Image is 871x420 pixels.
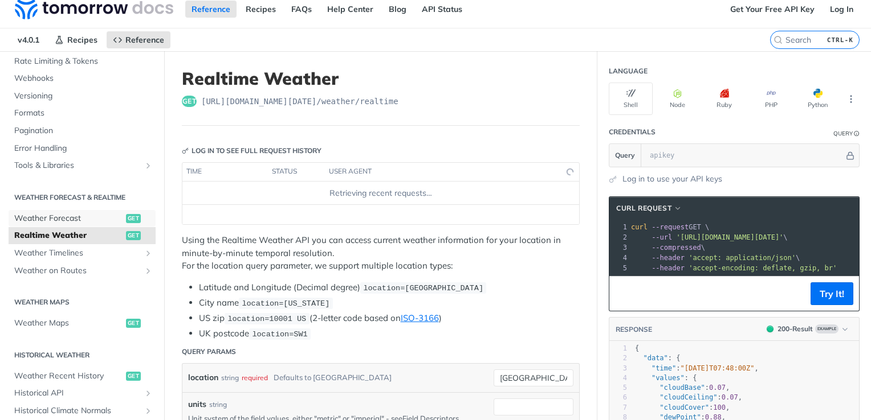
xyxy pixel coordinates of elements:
[635,384,730,392] span: : ,
[609,144,641,167] button: Query
[609,383,627,393] div: 5
[252,330,307,339] span: location=SW1
[709,384,726,392] span: 0.07
[631,254,800,262] span: \
[609,222,629,232] div: 1
[846,94,856,104] svg: More ellipsis
[221,369,239,386] div: string
[652,244,701,252] span: --compressed
[9,70,156,87] a: Webhooks
[854,131,860,137] i: Information
[9,350,156,360] h2: Historical Weather
[9,297,156,307] h2: Weather Maps
[609,403,627,413] div: 7
[833,129,853,138] div: Query
[125,35,164,45] span: Reference
[14,160,141,171] span: Tools & Libraries
[609,263,629,273] div: 5
[811,282,853,305] button: Try It!
[144,161,153,170] button: Show subpages for Tools & Libraries
[14,248,141,259] span: Weather Timelines
[185,1,237,18] a: Reference
[824,1,860,18] a: Log In
[689,254,796,262] span: 'accept: application/json'
[635,364,759,372] span: : ,
[609,83,653,115] button: Shell
[144,389,153,398] button: Show subpages for Historical API
[631,233,788,241] span: \
[609,232,629,242] div: 2
[285,1,318,18] a: FAQs
[631,244,705,252] span: \
[9,402,156,419] a: Historical Climate NormalsShow subpages for Historical Climate Normals
[609,393,627,402] div: 6
[126,319,141,328] span: get
[652,223,689,231] span: --request
[239,1,282,18] a: Recipes
[9,245,156,262] a: Weather TimelinesShow subpages for Weather Timelines
[199,312,580,325] li: US zip (2-letter code based on )
[778,324,813,334] div: 200 - Result
[656,83,699,115] button: Node
[842,90,860,108] button: More Languages
[609,364,627,373] div: 3
[722,393,738,401] span: 0.07
[9,105,156,122] a: Formats
[9,192,156,203] h2: Weather Forecast & realtime
[274,369,392,386] div: Defaults to [GEOGRAPHIC_DATA]
[631,223,709,231] span: GET \
[724,1,821,18] a: Get Your Free API Key
[209,400,227,410] div: string
[9,385,156,402] a: Historical APIShow subpages for Historical API
[14,108,153,119] span: Formats
[14,56,153,67] span: Rate Limiting & Tokens
[144,266,153,275] button: Show subpages for Weather on Routes
[325,163,556,181] th: user agent
[199,281,580,294] li: Latitude and Longitude (Decimal degree)
[609,242,629,253] div: 3
[660,384,705,392] span: "cloudBase"
[609,253,629,263] div: 4
[612,203,686,214] button: cURL Request
[635,344,639,352] span: {
[635,403,730,411] span: : ,
[635,354,681,362] span: : {
[609,353,627,363] div: 2
[107,31,170,48] a: Reference
[14,405,141,417] span: Historical Climate Normals
[14,388,141,399] span: Historical API
[126,372,141,381] span: get
[48,31,104,48] a: Recipes
[644,144,844,167] input: apikey
[182,347,236,357] div: Query Params
[182,68,580,89] h1: Realtime Weather
[713,403,726,411] span: 100
[681,364,755,372] span: "[DATE]T07:48:00Z"
[9,88,156,105] a: Versioning
[401,312,439,323] a: ISO-3166
[689,264,837,272] span: 'accept-encoding: deflate, gzip, br'
[652,264,685,272] span: --header
[188,369,218,386] label: location
[199,297,580,310] li: City name
[14,90,153,102] span: Versioning
[11,31,46,48] span: v4.0.1
[652,254,685,262] span: --header
[9,140,156,157] a: Error Handling
[382,1,413,18] a: Blog
[615,285,631,302] button: Copy to clipboard
[767,326,774,332] span: 200
[9,262,156,279] a: Weather on RoutesShow subpages for Weather on Routes
[182,146,321,156] div: Log in to see full request history
[660,393,717,401] span: "cloudCeiling"
[616,203,671,213] span: cURL Request
[14,370,123,382] span: Weather Recent History
[9,122,156,139] a: Pagination
[615,324,653,335] button: RESPONSE
[635,374,697,382] span: : {
[321,1,380,18] a: Help Center
[144,249,153,258] button: Show subpages for Weather Timelines
[126,214,141,223] span: get
[643,354,668,362] span: "data"
[652,364,676,372] span: "time"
